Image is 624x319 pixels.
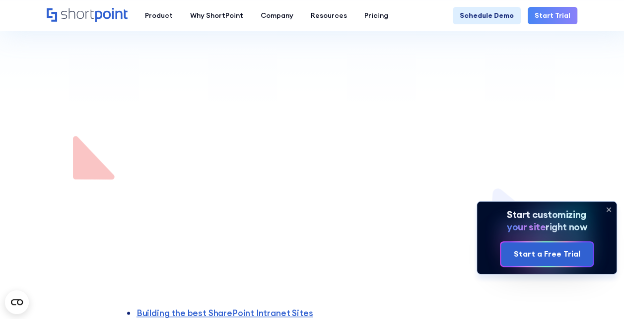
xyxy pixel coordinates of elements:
[190,10,243,21] div: Why ShortPoint
[137,307,313,319] a: Building the best SharePoint Intranet Sites
[356,7,397,24] a: Pricing
[574,271,624,319] div: チャットウィジェット
[574,271,624,319] iframe: Chat Widget
[145,10,173,21] div: Product
[513,248,580,260] div: Start a Free Trial
[453,7,521,24] a: Schedule Demo
[117,8,508,227] iframe: Best SharePoint Site Designs You Can Build With ShortPoint
[261,10,293,21] div: Company
[302,7,356,24] a: Resources
[528,7,577,24] a: Start Trial
[501,242,592,266] a: Start a Free Trial
[137,7,182,24] a: Product
[182,7,252,24] a: Why ShortPoint
[47,8,128,23] a: Home
[311,10,347,21] div: Resources
[252,7,302,24] a: Company
[5,290,29,314] button: Open CMP widget
[364,10,388,21] div: Pricing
